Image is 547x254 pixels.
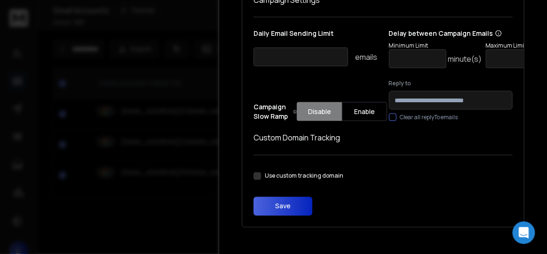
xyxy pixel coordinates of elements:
[389,42,482,49] p: Minimum Limit
[342,102,387,121] button: Enable
[513,221,535,244] div: Open Intercom Messenger
[389,80,513,87] label: Reply to
[254,29,377,42] p: Daily Email Sending Limit
[400,114,458,121] label: Clear all replyTo emails
[254,197,312,216] button: Save
[254,102,297,121] p: Campaign Slow Ramp
[297,102,342,121] button: Disable
[448,53,482,65] p: minute(s)
[254,132,513,144] h1: Custom Domain Tracking
[265,172,343,180] label: Use custom tracking domain
[356,51,378,63] p: emails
